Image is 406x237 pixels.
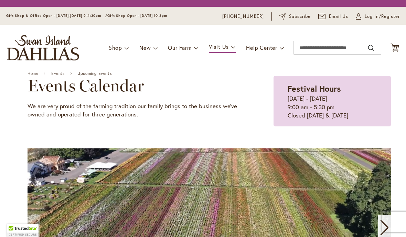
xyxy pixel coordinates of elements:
[28,71,38,76] a: Home
[288,83,341,94] strong: Festival Hours
[107,13,167,18] span: Gift Shop Open - [DATE] 10-3pm
[368,43,374,54] button: Search
[28,102,239,119] p: We are very proud of the farming tradition our family brings to the business we've owned and oper...
[246,44,277,51] span: Help Center
[289,13,311,20] span: Subscribe
[288,94,377,120] p: [DATE] - [DATE] 9:00 am - 5:30 pm Closed [DATE] & [DATE]
[77,71,111,76] span: Upcoming Events
[365,13,400,20] span: Log In/Register
[356,13,400,20] a: Log In/Register
[168,44,191,51] span: Our Farm
[139,44,151,51] span: New
[5,213,24,232] iframe: Launch Accessibility Center
[7,35,79,60] a: store logo
[109,44,122,51] span: Shop
[28,76,239,95] h2: Events Calendar
[209,43,229,50] span: Visit Us
[6,13,107,18] span: Gift Shop & Office Open - [DATE]-[DATE] 9-4:30pm /
[222,13,264,20] a: [PHONE_NUMBER]
[51,71,65,76] a: Events
[329,13,349,20] span: Email Us
[318,13,349,20] a: Email Us
[279,13,311,20] a: Subscribe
